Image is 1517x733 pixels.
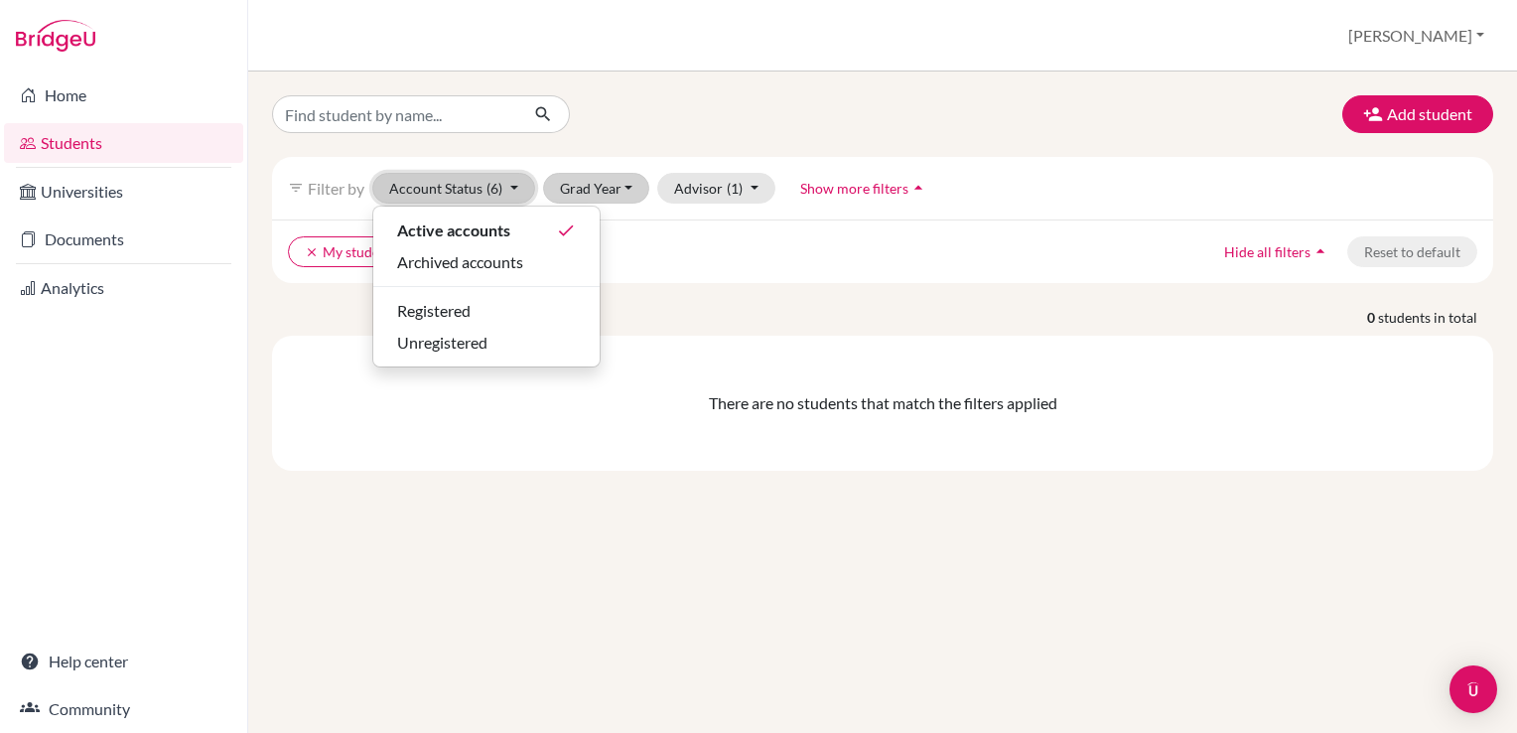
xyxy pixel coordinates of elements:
[397,250,523,274] span: Archived accounts
[372,206,601,367] div: Account Status(6)
[397,219,510,242] span: Active accounts
[373,215,600,246] button: Active accountsdone
[308,179,364,198] span: Filter by
[373,327,600,359] button: Unregistered
[1367,307,1378,328] strong: 0
[727,180,743,197] span: (1)
[1342,95,1493,133] button: Add student
[783,173,945,204] button: Show more filtersarrow_drop_up
[4,642,243,681] a: Help center
[397,331,487,355] span: Unregistered
[4,220,243,259] a: Documents
[556,220,576,240] i: done
[397,299,471,323] span: Registered
[1224,243,1310,260] span: Hide all filters
[272,95,518,133] input: Find student by name...
[657,173,775,204] button: Advisor(1)
[486,180,502,197] span: (6)
[4,172,243,212] a: Universities
[1339,17,1493,55] button: [PERSON_NAME]
[4,75,243,115] a: Home
[4,689,243,729] a: Community
[4,123,243,163] a: Students
[373,246,600,278] button: Archived accounts
[16,20,95,52] img: Bridge-U
[305,245,319,259] i: clear
[1207,236,1347,267] button: Hide all filtersarrow_drop_up
[373,295,600,327] button: Registered
[1310,241,1330,261] i: arrow_drop_up
[4,268,243,308] a: Analytics
[1449,665,1497,713] div: Open Intercom Messenger
[1378,307,1493,328] span: students in total
[908,178,928,198] i: arrow_drop_up
[372,173,535,204] button: Account Status(6)
[543,173,650,204] button: Grad Year
[1347,236,1477,267] button: Reset to default
[288,180,304,196] i: filter_list
[288,236,415,267] button: clearMy students
[800,180,908,197] span: Show more filters
[288,391,1477,415] div: There are no students that match the filters applied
